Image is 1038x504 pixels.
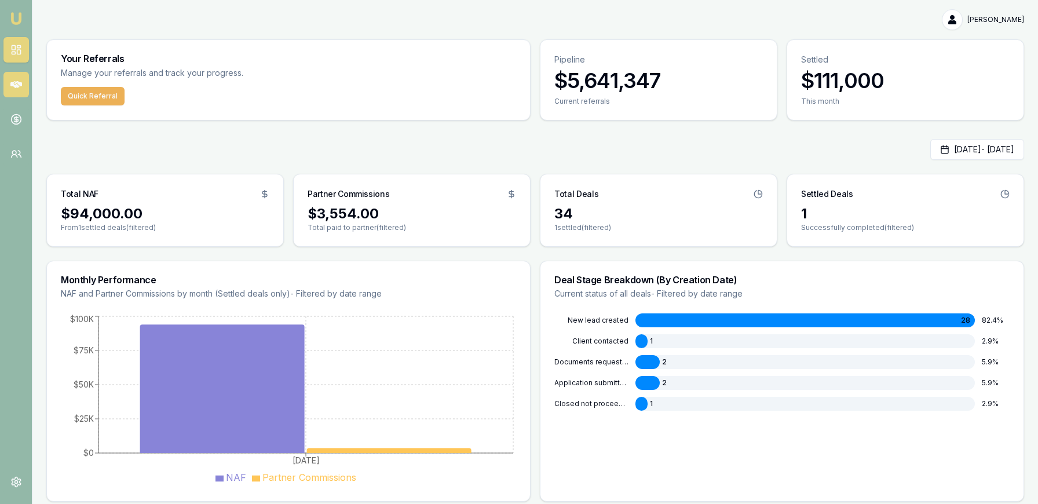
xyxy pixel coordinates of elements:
[61,204,269,223] div: $94,000.00
[262,472,356,483] span: Partner Commissions
[967,15,1024,24] span: [PERSON_NAME]
[930,139,1024,160] button: [DATE]- [DATE]
[226,472,246,483] span: NAF
[74,345,94,355] tspan: $75K
[554,357,628,367] div: DOCUMENTS REQUESTED FROM CLIENT
[982,378,1010,388] div: 5.9 %
[61,275,516,284] h3: Monthly Performance
[308,223,516,232] p: Total paid to partner (filtered)
[801,188,853,200] h3: Settled Deals
[961,316,970,325] span: 28
[554,288,1010,300] p: Current status of all deals - Filtered by date range
[554,275,1010,284] h3: Deal Stage Breakdown (By Creation Date)
[801,97,1010,106] div: This month
[554,337,628,346] div: CLIENT CONTACTED
[554,316,628,325] div: NEW LEAD CREATED
[61,54,516,63] h3: Your Referrals
[801,69,1010,92] h3: $111,000
[650,337,653,346] span: 1
[61,188,98,200] h3: Total NAF
[801,54,1010,65] p: Settled
[801,204,1010,223] div: 1
[554,204,763,223] div: 34
[74,379,94,389] tspan: $50K
[70,314,94,324] tspan: $100K
[61,87,125,105] button: Quick Referral
[293,455,320,465] tspan: [DATE]
[9,12,23,25] img: emu-icon-u.png
[61,288,516,300] p: NAF and Partner Commissions by month (Settled deals only) - Filtered by date range
[554,223,763,232] p: 1 settled (filtered)
[982,357,1010,367] div: 5.9 %
[982,399,1010,408] div: 2.9 %
[554,69,763,92] h3: $5,641,347
[83,448,94,458] tspan: $0
[662,357,667,367] span: 2
[982,337,1010,346] div: 2.9 %
[554,188,598,200] h3: Total Deals
[662,378,667,388] span: 2
[554,97,763,106] div: Current referrals
[650,399,653,408] span: 1
[554,378,628,388] div: APPLICATION SUBMITTED TO LENDER
[61,223,269,232] p: From 1 settled deals (filtered)
[308,204,516,223] div: $3,554.00
[554,54,763,65] p: Pipeline
[982,316,1010,325] div: 82.4 %
[554,399,628,408] div: CLOSED NOT PROCEEDING
[801,223,1010,232] p: Successfully completed (filtered)
[74,414,94,423] tspan: $25K
[61,67,357,80] p: Manage your referrals and track your progress.
[308,188,389,200] h3: Partner Commissions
